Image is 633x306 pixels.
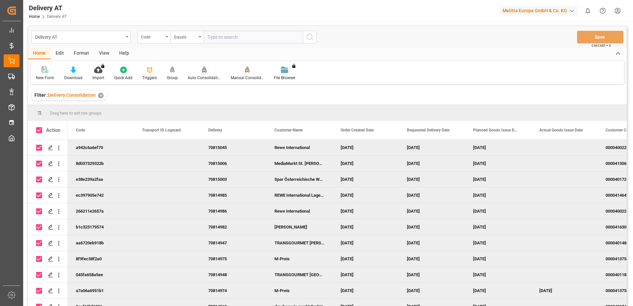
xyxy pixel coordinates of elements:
[200,251,267,267] div: 70814975
[399,283,465,298] div: [DATE]
[473,128,517,132] span: Planned Goods Issue Date
[399,251,465,267] div: [DATE]
[28,267,68,283] div: Press SPACE to deselect this row.
[28,283,68,299] div: Press SPACE to deselect this row.
[98,93,104,98] div: ✕
[267,283,333,298] div: M-Preis
[595,3,610,18] button: Help Center
[68,235,134,251] div: aa6720eb918b
[399,172,465,187] div: [DATE]
[68,251,134,267] div: 8f9fec38f2a0
[142,128,181,132] span: Transport ID Logward
[200,235,267,251] div: 70814947
[465,156,531,171] div: [DATE]
[188,75,221,81] div: Auto Consolidation
[267,219,333,235] div: [PERSON_NAME]
[200,156,267,171] div: 70815006
[68,156,134,171] div: 8d037329322b
[137,31,170,43] button: open menu
[399,140,465,155] div: [DATE]
[399,219,465,235] div: [DATE]
[465,187,531,203] div: [DATE]
[46,127,60,133] div: Action
[208,128,222,132] span: Delivery
[399,203,465,219] div: [DATE]
[114,75,132,81] div: Quick Add
[399,156,465,171] div: [DATE]
[64,75,82,81] div: Download
[333,156,399,171] div: [DATE]
[68,172,134,187] div: e38e239a2faa
[114,48,134,59] div: Help
[28,235,68,251] div: Press SPACE to deselect this row.
[465,203,531,219] div: [DATE]
[399,267,465,282] div: [DATE]
[170,31,204,43] button: open menu
[34,92,48,98] span: Filter :
[333,219,399,235] div: [DATE]
[28,48,51,59] div: Home
[28,140,68,156] div: Press SPACE to deselect this row.
[141,32,164,40] div: Code
[68,267,134,282] div: 045fa658a5ee
[399,235,465,251] div: [DATE]
[167,75,178,81] div: Group
[465,172,531,187] div: [DATE]
[28,203,68,219] div: Press SPACE to deselect this row.
[333,140,399,155] div: [DATE]
[606,128,633,132] span: Customer Code
[500,4,580,17] button: Melitta Europa GmbH & Co. KG
[36,75,54,81] div: New Form
[28,187,68,203] div: Press SPACE to deselect this row.
[29,3,67,13] div: Delivery AT
[531,283,598,298] div: [DATE]
[51,48,69,59] div: Edit
[465,267,531,282] div: [DATE]
[333,251,399,267] div: [DATE]
[267,235,333,251] div: TRANSGOURMET [PERSON_NAME]
[267,251,333,267] div: M-Preis
[200,187,267,203] div: 70814985
[465,219,531,235] div: [DATE]
[68,283,134,298] div: a7a06a6951b1
[341,128,374,132] span: Order Created Date
[68,187,134,203] div: ec397905e742
[204,31,303,43] input: Type to search
[28,156,68,172] div: Press SPACE to deselect this row.
[231,75,264,81] div: Manual Consolidation
[333,187,399,203] div: [DATE]
[267,187,333,203] div: REWE International Lager- und
[267,267,333,282] div: TRANSGOURMET [GEOGRAPHIC_DATA]
[94,48,114,59] div: View
[68,140,134,155] div: a942c6a6ef70
[267,140,333,155] div: Rewe International
[48,92,96,98] span: Delivery Consolidation
[500,6,578,16] div: Melitta Europa GmbH & Co. KG
[333,267,399,282] div: [DATE]
[465,251,531,267] div: [DATE]
[592,43,611,48] span: Ctrl/CMD + S
[28,172,68,187] div: Press SPACE to deselect this row.
[200,140,267,155] div: 70815045
[267,156,333,171] div: MediaMarkt St. [PERSON_NAME] A020
[76,128,85,132] span: Code
[267,172,333,187] div: Spar Österreichische Waren-
[68,203,134,219] div: 266211e2657a
[333,235,399,251] div: [DATE]
[200,203,267,219] div: 70814986
[539,128,583,132] span: Actual Goods Issue Date
[407,128,450,132] span: Requested Delivery Date
[200,219,267,235] div: 70814982
[577,31,623,43] button: Save
[465,235,531,251] div: [DATE]
[142,75,157,81] div: Triggers
[580,3,595,18] button: show 0 new notifications
[333,172,399,187] div: [DATE]
[50,111,102,116] span: Drag here to set row groups
[28,219,68,235] div: Press SPACE to deselect this row.
[399,187,465,203] div: [DATE]
[465,140,531,155] div: [DATE]
[29,14,40,19] a: Home
[200,283,267,298] div: 70814974
[274,128,303,132] span: Customer Name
